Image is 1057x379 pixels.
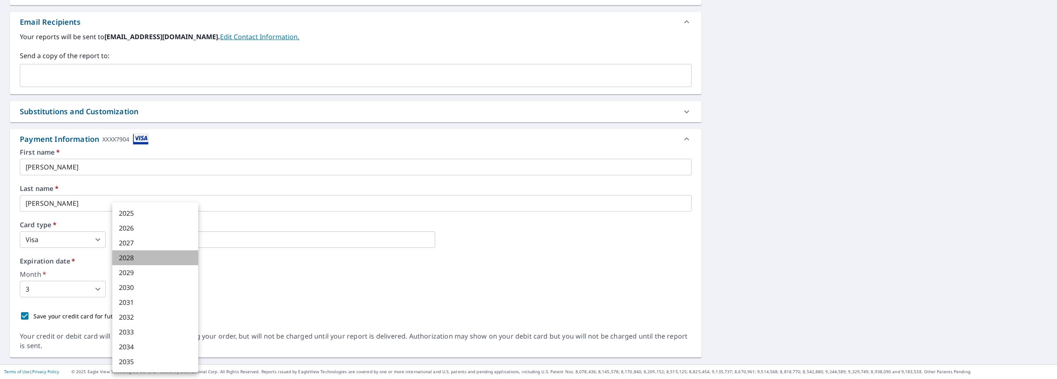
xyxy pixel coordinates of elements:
li: 2030 [112,280,198,295]
li: 2034 [112,339,198,354]
li: 2032 [112,310,198,325]
li: 2026 [112,221,198,235]
li: 2035 [112,354,198,369]
li: 2031 [112,295,198,310]
li: 2028 [112,250,198,265]
li: 2033 [112,325,198,339]
li: 2029 [112,265,198,280]
li: 2027 [112,235,198,250]
li: 2025 [112,206,198,221]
